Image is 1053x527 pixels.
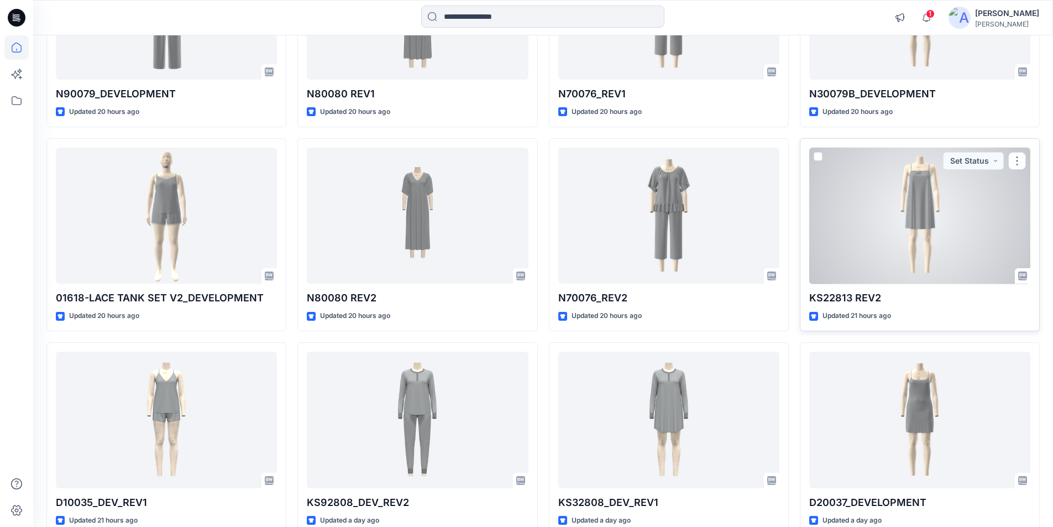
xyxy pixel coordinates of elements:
[307,352,528,488] a: KS92808_DEV_REV2
[558,495,779,510] p: KS32808_DEV_REV1
[56,352,277,488] a: D10035_DEV_REV1
[558,148,779,284] a: N70076_REV2
[558,352,779,488] a: KS32808_DEV_REV1
[558,86,779,102] p: N70076_REV1
[69,310,139,322] p: Updated 20 hours ago
[823,310,891,322] p: Updated 21 hours ago
[823,515,882,526] p: Updated a day ago
[823,106,893,118] p: Updated 20 hours ago
[572,310,642,322] p: Updated 20 hours ago
[307,86,528,102] p: N80080 REV1
[307,495,528,510] p: KS92808_DEV_REV2
[809,495,1030,510] p: D20037_DEVELOPMENT
[949,7,971,29] img: avatar
[320,106,390,118] p: Updated 20 hours ago
[975,7,1039,20] div: [PERSON_NAME]
[572,515,631,526] p: Updated a day ago
[69,106,139,118] p: Updated 20 hours ago
[572,106,642,118] p: Updated 20 hours ago
[56,86,277,102] p: N90079_DEVELOPMENT
[56,290,277,306] p: 01618-LACE TANK SET V2_DEVELOPMENT
[320,310,390,322] p: Updated 20 hours ago
[558,290,779,306] p: N70076_REV2
[69,515,138,526] p: Updated 21 hours ago
[809,290,1030,306] p: KS22813 REV2
[56,495,277,510] p: D10035_DEV_REV1
[320,515,379,526] p: Updated a day ago
[926,9,935,18] span: 1
[307,290,528,306] p: N80080 REV2
[809,86,1030,102] p: N30079B_DEVELOPMENT
[975,20,1039,28] div: [PERSON_NAME]
[307,148,528,284] a: N80080 REV2
[809,352,1030,488] a: D20037_DEVELOPMENT
[56,148,277,284] a: 01618-LACE TANK SET V2_DEVELOPMENT
[809,148,1030,284] a: KS22813 REV2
